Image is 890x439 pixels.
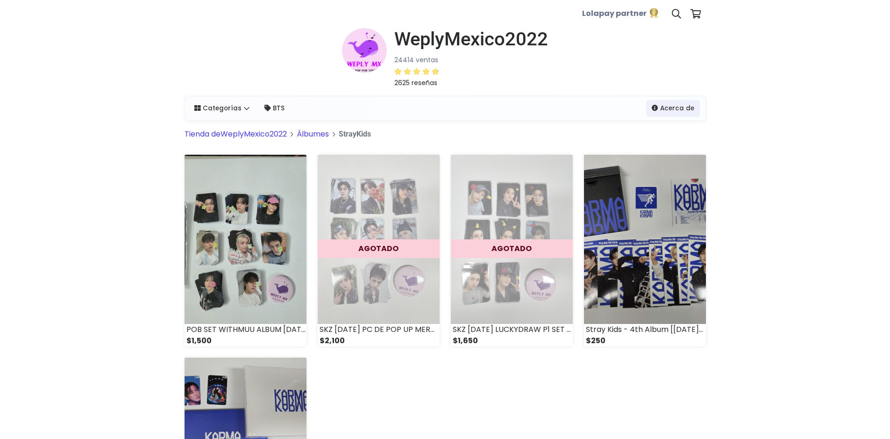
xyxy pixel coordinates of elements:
[394,78,437,87] small: 2625 reseñas
[394,66,439,77] div: 4.85 / 5
[185,335,306,346] div: $1,500
[185,324,306,335] div: POB SET WITHMUU ALBUM [DATE] SKZ
[318,324,440,335] div: SKZ [DATE] PC DE POP UP MERCH SET DE 8
[584,324,706,335] div: Stray Kids - 4th Album [[DATE]] (COMPACT Ver.)
[185,155,306,346] a: POB SET WITHMUU ALBUM [DATE] SKZ $1,500
[394,28,548,50] h1: WeplyMexico2022
[185,129,221,139] span: Tienda de
[318,335,440,346] div: $2,100
[318,239,440,258] div: AGOTADO
[451,335,573,346] div: $1,650
[646,100,700,117] a: Acerca de
[394,65,548,88] a: 2625 reseñas
[259,100,290,117] a: BTS
[297,129,329,139] a: Álbumes
[189,100,256,117] a: Categorías
[342,28,387,73] img: small.png
[451,155,573,346] a: AGOTADO SKZ [DATE] LUCKYDRAW P1 SET DE 8 $1,650
[451,155,573,324] img: small_1756046126921.jpeg
[394,55,438,65] small: 24414 ventas
[584,155,706,324] img: small_1756039851780.jpeg
[648,7,660,19] img: Lolapay partner
[387,28,548,50] a: WeplyMexico2022
[185,129,287,139] a: Tienda deWeplyMexico2022
[185,129,706,147] nav: breadcrumb
[451,239,573,258] div: AGOTADO
[584,335,706,346] div: $250
[339,130,371,138] span: StrayKids
[582,8,647,19] b: Lolapay partner
[318,155,440,346] a: AGOTADO SKZ [DATE] PC DE POP UP MERCH SET DE 8 $2,100
[318,155,440,324] img: small_1756046218302.jpeg
[185,155,306,324] img: small_1756106322993.jpeg
[584,155,706,346] a: Stray Kids - 4th Album [[DATE]] (COMPACT Ver.) $250
[451,324,573,335] div: SKZ [DATE] LUCKYDRAW P1 SET DE 8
